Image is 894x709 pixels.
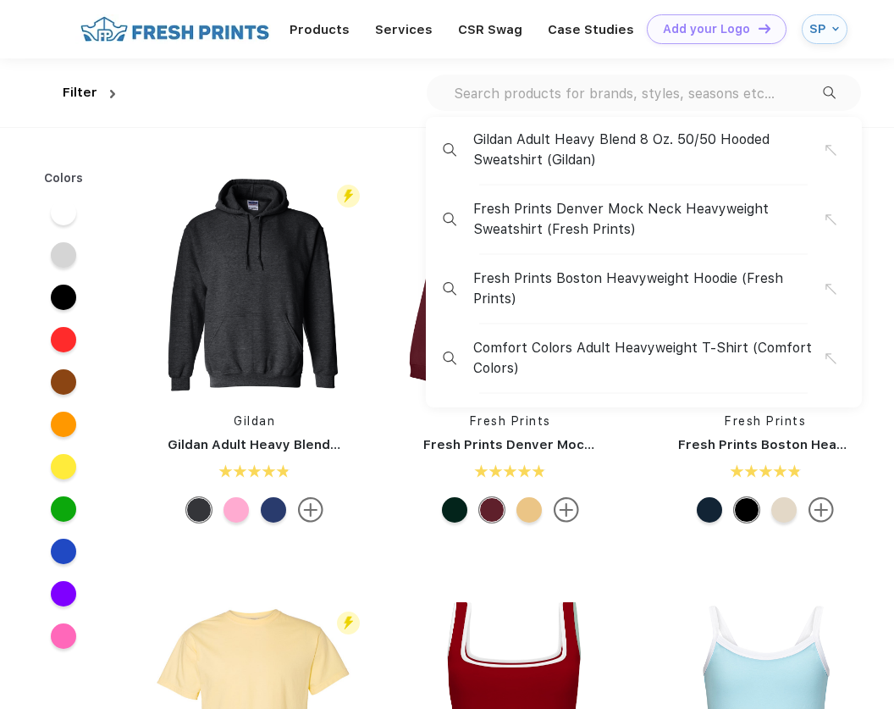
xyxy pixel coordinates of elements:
[725,414,806,428] a: Fresh Prints
[470,414,551,428] a: Fresh Prints
[186,497,212,523] div: Dark Heather
[298,497,323,523] img: more.svg
[337,185,360,208] img: flash_active_toggle.svg
[290,22,350,37] a: Products
[261,497,286,523] div: Hthr Sport Royal
[31,169,97,187] div: Colors
[443,352,456,365] img: desktop_search_2.svg
[823,86,836,99] img: desktop_search_2.svg
[473,130,825,170] span: Gildan Adult Heavy Blend 8 Oz. 50/50 Hooded Sweatshirt (Gildan)
[443,282,456,296] img: desktop_search_2.svg
[142,170,367,396] img: func=resize&h=266
[808,497,834,523] img: more.svg
[75,14,274,44] img: fo%20logo%202.webp
[663,22,750,36] div: Add your Logo
[759,24,770,33] img: DT
[398,170,623,396] img: func=resize&h=266
[516,497,542,523] div: Bahama Yellow
[423,437,791,452] a: Fresh Prints Denver Mock Neck Heavyweight Sweatshirt
[110,90,115,98] img: dropdown.png
[697,497,722,523] div: Navy
[234,414,275,428] a: Gildan
[337,612,360,634] img: flash_active_toggle.svg
[809,22,828,36] div: SP
[825,214,836,225] img: copy_suggestion.svg
[443,213,456,226] img: desktop_search_2.svg
[442,497,467,523] div: Forest Green
[63,83,97,102] div: Filter
[479,497,505,523] div: Crimson Red
[473,199,825,240] span: Fresh Prints Denver Mock Neck Heavyweight Sweatshirt (Fresh Prints)
[452,84,823,102] input: Search products for brands, styles, seasons etc...
[168,437,538,452] a: Gildan Adult Heavy Blend 8 Oz. 50/50 Hooded Sweatshirt
[825,353,836,364] img: copy_suggestion.svg
[832,25,839,32] img: arrow_down_blue.svg
[473,338,825,379] span: Comfort Colors Adult Heavyweight T-Shirt (Comfort Colors)
[771,497,797,523] div: Sand
[473,269,825,309] span: Fresh Prints Boston Heavyweight Hoodie (Fresh Prints)
[223,497,249,523] div: Safety Pink
[825,284,836,295] img: copy_suggestion.svg
[443,143,456,157] img: desktop_search_2.svg
[825,145,836,156] img: copy_suggestion.svg
[554,497,579,523] img: more.svg
[734,497,759,523] div: Black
